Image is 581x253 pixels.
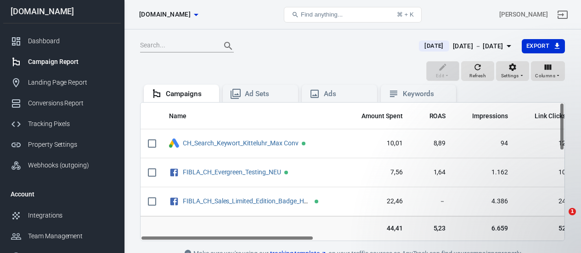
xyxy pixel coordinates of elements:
[461,61,494,81] button: Refresh
[3,183,121,205] li: Account
[183,197,343,205] a: FIBLA_CH_Sales_Limited_Edition_Badge_Halter_Sommer
[460,224,508,233] span: 6.659
[302,142,305,145] span: Active
[28,119,113,129] div: Tracking Pixels
[550,208,572,230] iframe: Intercom live chat
[3,205,121,226] a: Integrations
[569,208,576,215] span: 1
[28,36,113,46] div: Dashboard
[523,224,566,233] span: 52
[472,110,508,121] span: The number of times your ads were on screen.
[28,231,113,241] div: Team Management
[28,78,113,87] div: Landing Page Report
[350,197,403,206] span: 22,46
[499,10,548,19] div: Account id: lFeZapHD
[453,40,503,52] div: [DATE] － [DATE]
[169,138,179,149] div: Google Ads
[169,112,186,121] span: Name
[523,110,566,121] span: The number of clicks on links within the ad that led to advertiser-specified destinations
[361,112,403,121] span: Amount Spent
[460,139,508,148] span: 94
[166,89,212,99] div: Campaigns
[472,112,508,121] span: Impressions
[140,40,214,52] input: Search...
[28,211,113,220] div: Integrations
[139,9,191,20] span: pflegetasche.ch
[284,7,422,23] button: Find anything...⌘ + K
[350,110,403,121] span: The estimated total amount of money you've spent on your campaign, ad set or ad during its schedule.
[412,39,521,54] button: [DATE][DATE] － [DATE]
[3,31,121,52] a: Dashboard
[28,57,113,67] div: Campaign Report
[429,112,446,121] span: ROAS
[245,89,291,99] div: Ad Sets
[28,98,113,108] div: Conversions Report
[496,61,529,81] button: Settings
[183,140,300,146] span: CH_Search_Keywort_Kitteluhr_Max Conv
[403,89,449,99] div: Keywords
[324,89,370,99] div: Ads
[169,112,198,121] span: Name
[28,140,113,149] div: Property Settings
[523,139,566,148] span: 12
[361,110,403,121] span: The estimated total amount of money you've spent on your campaign, ad set or ad during its schedule.
[28,161,113,170] div: Webhooks (outgoing)
[535,110,566,121] span: The number of clicks on links within the ad that led to advertiser-specified destinations
[3,72,121,93] a: Landing Page Report
[417,224,446,233] span: 5,23
[135,6,202,23] button: [DOMAIN_NAME]
[531,61,565,81] button: Columns
[169,167,179,178] svg: Facebook Ads
[183,169,282,175] span: FIBLA_CH_Evergreen_Testing_NEU
[552,4,574,26] a: Sign out
[3,226,121,247] a: Team Management
[522,39,565,53] button: Export
[535,112,566,121] span: Link Clicks
[350,168,403,177] span: 7,56
[417,110,446,121] span: The total return on ad spend
[350,224,403,233] span: 44,41
[3,134,121,155] a: Property Settings
[501,72,519,80] span: Settings
[3,114,121,134] a: Tracking Pixels
[535,72,555,80] span: Columns
[429,110,446,121] span: The total return on ad spend
[3,93,121,114] a: Conversions Report
[469,72,486,80] span: Refresh
[169,196,179,207] svg: Facebook Ads
[350,139,403,148] span: 10,01
[183,198,313,204] span: FIBLA_CH_Sales_Limited_Edition_Badge_Halter_Sommer
[284,171,288,174] span: Active
[3,7,121,16] div: [DOMAIN_NAME]
[141,103,564,241] div: scrollable content
[3,52,121,72] a: Campaign Report
[397,11,414,18] div: ⌘ + K
[417,139,446,148] span: 8,89
[183,139,299,147] a: CH_Search_Keywort_Kitteluhr_Max Conv
[421,41,447,51] span: [DATE]
[301,11,343,18] span: Find anything...
[460,110,508,121] span: The number of times your ads were on screen.
[315,200,318,203] span: Active
[217,35,239,57] button: Search
[3,155,121,176] a: Webhooks (outgoing)
[183,168,281,176] a: FIBLA_CH_Evergreen_Testing_NEU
